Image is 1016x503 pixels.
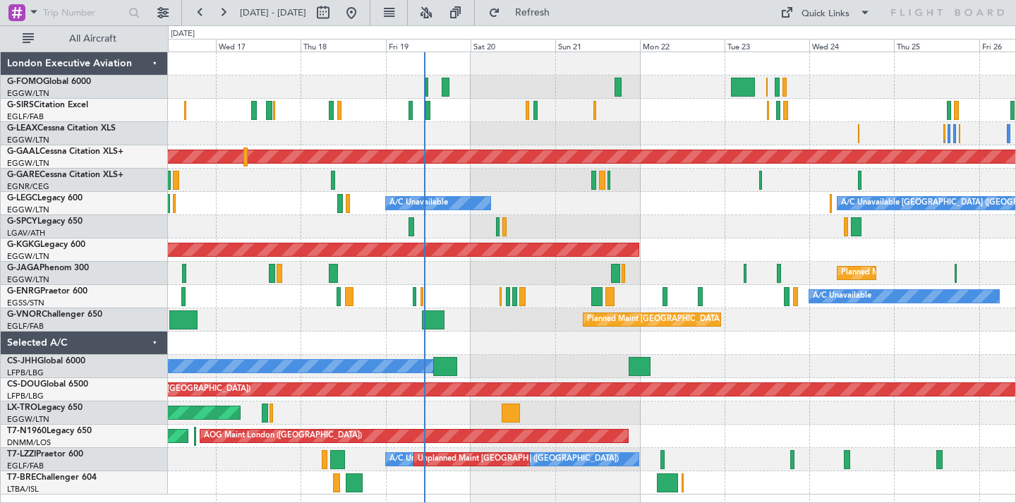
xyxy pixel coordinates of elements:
[7,484,39,495] a: LTBA/ISL
[7,461,44,471] a: EGLF/FAB
[43,2,124,23] input: Trip Number
[7,264,40,272] span: G-JAGA
[7,135,49,145] a: EGGW/LTN
[7,124,116,133] a: G-LEAXCessna Citation XLS
[7,124,37,133] span: G-LEAX
[471,39,555,51] div: Sat 20
[131,39,216,51] div: Tue 16
[16,28,153,50] button: All Aircraft
[7,228,45,238] a: LGAV/ATH
[7,427,47,435] span: T7-N1960
[7,357,85,365] a: CS-JHHGlobal 6000
[7,205,49,215] a: EGGW/LTN
[7,194,37,202] span: G-LEGC
[7,171,40,179] span: G-GARE
[7,380,40,389] span: CS-DOU
[204,425,362,447] div: AOG Maint London ([GEOGRAPHIC_DATA])
[7,158,49,169] a: EGGW/LTN
[7,391,44,401] a: LFPB/LBG
[7,368,44,378] a: LFPB/LBG
[7,473,97,482] a: T7-BREChallenger 604
[7,181,49,192] a: EGNR/CEG
[809,39,894,51] div: Wed 24
[7,78,43,86] span: G-FOMO
[503,8,562,18] span: Refresh
[7,241,40,249] span: G-KGKG
[389,449,619,470] div: A/C Unavailable [GEOGRAPHIC_DATA] ([GEOGRAPHIC_DATA])
[7,427,92,435] a: T7-N1960Legacy 650
[7,217,83,226] a: G-SPCYLegacy 650
[7,298,44,308] a: EGSS/STN
[7,264,89,272] a: G-JAGAPhenom 300
[7,287,87,296] a: G-ENRGPraetor 600
[7,357,37,365] span: CS-JHH
[7,404,83,412] a: LX-TROLegacy 650
[7,450,83,459] a: T7-LZZIPraetor 600
[7,147,40,156] span: G-GAAL
[7,101,34,109] span: G-SIRS
[7,414,49,425] a: EGGW/LTN
[7,88,49,99] a: EGGW/LTN
[640,39,725,51] div: Mon 22
[482,1,567,24] button: Refresh
[7,111,44,122] a: EGLF/FAB
[773,1,878,24] button: Quick Links
[240,6,306,19] span: [DATE] - [DATE]
[389,193,448,214] div: A/C Unavailable
[7,287,40,296] span: G-ENRG
[37,34,149,44] span: All Aircraft
[171,28,195,40] div: [DATE]
[7,321,44,332] a: EGLF/FAB
[7,380,88,389] a: CS-DOUGlobal 6500
[7,450,36,459] span: T7-LZZI
[7,171,123,179] a: G-GARECessna Citation XLS+
[418,449,650,470] div: Unplanned Maint [GEOGRAPHIC_DATA] ([GEOGRAPHIC_DATA])
[7,147,123,156] a: G-GAALCessna Citation XLS+
[216,39,301,51] div: Wed 17
[7,194,83,202] a: G-LEGCLegacy 600
[301,39,385,51] div: Thu 18
[725,39,809,51] div: Tue 23
[7,437,51,448] a: DNMM/LOS
[7,404,37,412] span: LX-TRO
[7,310,42,319] span: G-VNOR
[7,274,49,285] a: EGGW/LTN
[7,241,85,249] a: G-KGKGLegacy 600
[7,101,88,109] a: G-SIRSCitation Excel
[555,39,640,51] div: Sun 21
[7,251,49,262] a: EGGW/LTN
[7,78,91,86] a: G-FOMOGlobal 6000
[894,39,979,51] div: Thu 25
[7,473,36,482] span: T7-BRE
[7,310,102,319] a: G-VNORChallenger 650
[587,309,809,330] div: Planned Maint [GEOGRAPHIC_DATA] ([GEOGRAPHIC_DATA])
[813,286,871,307] div: A/C Unavailable
[802,7,849,21] div: Quick Links
[7,217,37,226] span: G-SPCY
[386,39,471,51] div: Fri 19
